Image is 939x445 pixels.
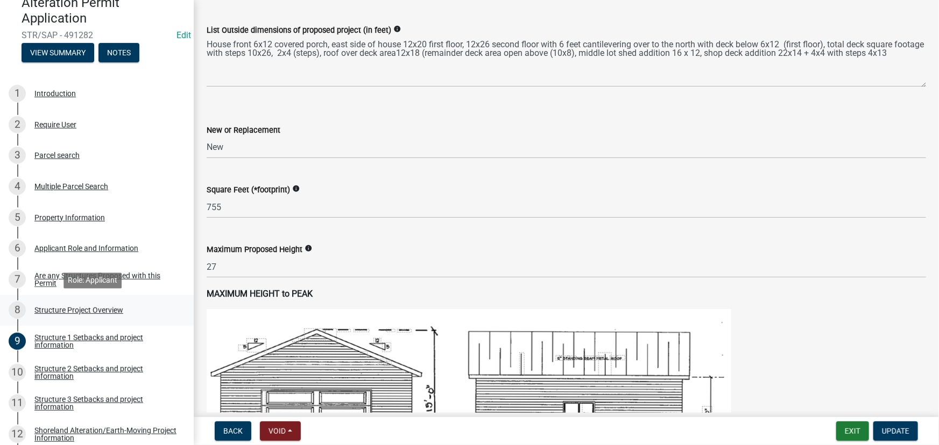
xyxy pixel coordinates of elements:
[9,426,26,443] div: 12
[9,116,26,133] div: 2
[63,272,122,288] div: Role: Applicant
[34,334,176,349] div: Structure 1 Setbacks and project information
[207,246,302,254] label: Maximum Proposed Height
[9,333,26,350] div: 9
[207,127,280,134] label: New or Replacement
[393,25,401,33] i: info
[292,185,300,192] i: info
[223,427,243,435] span: Back
[260,421,301,441] button: Void
[34,245,138,252] div: Applicant Role and Information
[9,209,26,226] div: 5
[34,306,123,314] div: Structure Project Overview
[22,30,172,40] span: STR/SAP - 491282
[176,30,191,40] a: Edit
[9,302,26,319] div: 8
[9,147,26,164] div: 3
[34,183,108,190] div: Multiple Parcel Search
[207,289,313,299] strong: MAXIMUM HEIGHT to PEAK
[34,90,76,97] div: Introduction
[836,421,869,441] button: Exit
[269,427,286,435] span: Void
[207,186,290,194] label: Square Feet (*footprint)
[9,394,26,412] div: 11
[34,214,105,221] div: Property Information
[882,427,909,435] span: Update
[34,365,176,380] div: Structure 2 Setbacks and project information
[215,421,251,441] button: Back
[873,421,918,441] button: Update
[34,396,176,411] div: Structure 3 Setbacks and project information
[22,43,94,62] button: View Summary
[9,85,26,102] div: 1
[34,152,80,159] div: Parcel search
[9,364,26,381] div: 10
[34,272,176,287] div: Are any Structures Proposed with this Permit
[98,49,139,58] wm-modal-confirm: Notes
[34,427,176,442] div: Shoreland Alteration/Earth-Moving Project Information
[207,27,391,34] label: List Outside dimensions of proposed project (in feet)
[9,178,26,195] div: 4
[305,245,312,252] i: info
[9,271,26,288] div: 7
[9,240,26,257] div: 6
[34,121,76,128] div: Require User
[176,30,191,40] wm-modal-confirm: Edit Application Number
[98,43,139,62] button: Notes
[22,49,94,58] wm-modal-confirm: Summary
